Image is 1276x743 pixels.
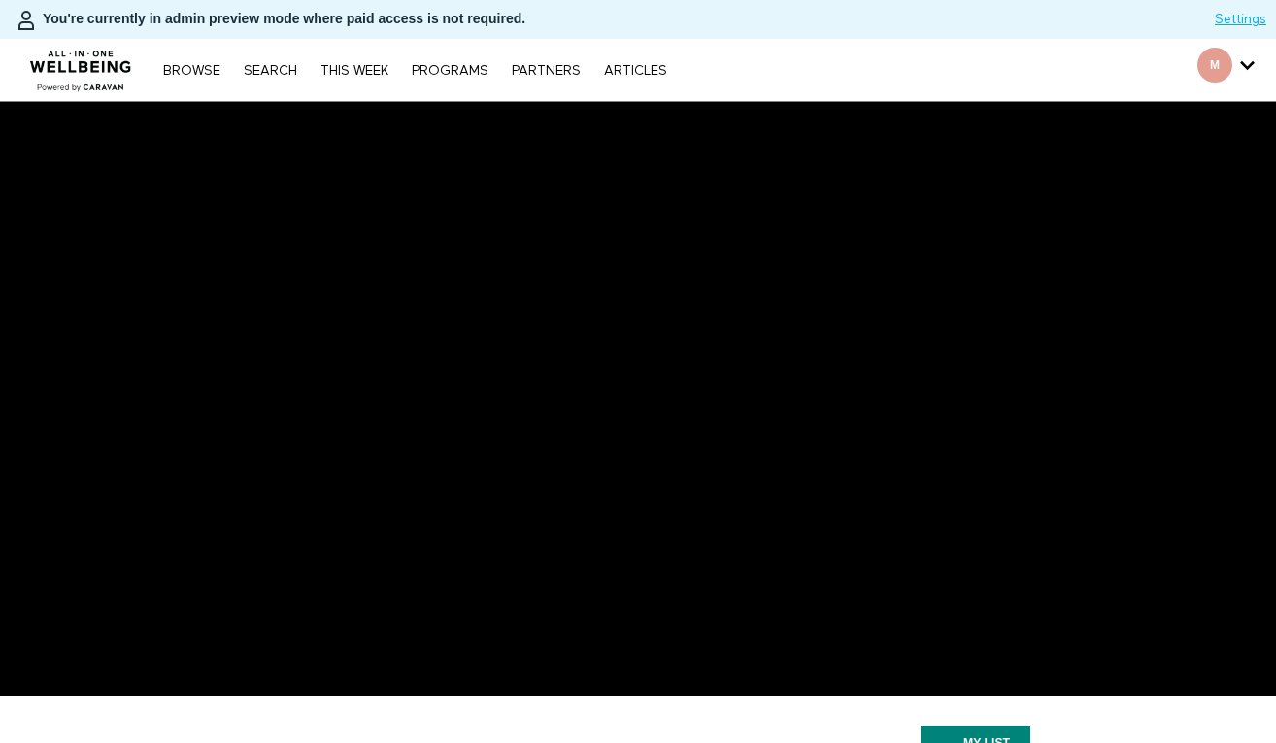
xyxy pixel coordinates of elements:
a: Search [234,64,307,78]
div: Secondary [1183,39,1269,101]
nav: Primary [153,60,676,80]
img: CARAVAN [22,36,140,94]
a: Browse [153,64,230,78]
a: Settings [1215,10,1266,29]
a: PARTNERS [502,64,590,78]
a: ARTICLES [594,64,677,78]
a: THIS WEEK [311,64,398,78]
a: PROGRAMS [402,64,498,78]
img: person-bdfc0eaa9744423c596e6e1c01710c89950b1dff7c83b5d61d716cfd8139584f.svg [15,9,38,32]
